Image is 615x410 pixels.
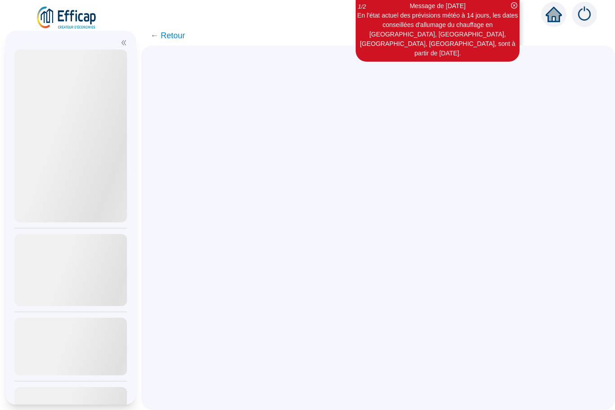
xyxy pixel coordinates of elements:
img: alerts [572,2,597,27]
span: home [546,6,562,23]
span: double-left [121,40,127,46]
div: En l'état actuel des prévisions météo à 14 jours, les dates conseillées d'allumage du chauffage e... [357,11,518,58]
img: efficap energie logo [36,5,98,31]
span: close-circle [511,2,517,9]
span: ← Retour [150,29,185,42]
div: Message de [DATE] [357,1,518,11]
i: 1 / 2 [358,3,366,10]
